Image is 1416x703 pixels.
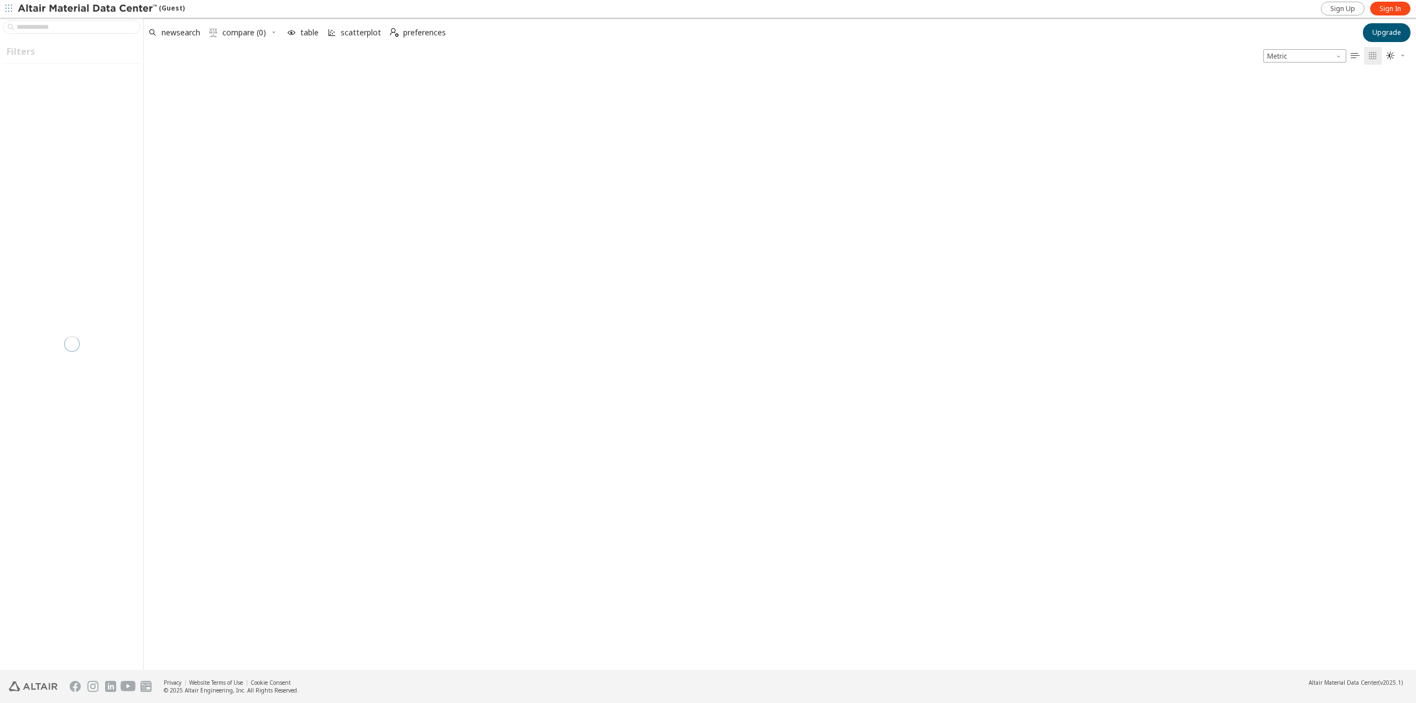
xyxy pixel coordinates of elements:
i:  [1386,51,1395,60]
img: Altair Engineering [9,681,58,691]
div: (Guest) [18,3,185,14]
span: preferences [403,29,446,37]
a: Sign Up [1321,2,1365,15]
i:  [1351,51,1360,60]
div: © 2025 Altair Engineering, Inc. All Rights Reserved. [164,686,299,694]
button: Upgrade [1363,23,1410,42]
span: table [300,29,319,37]
button: Table View [1346,47,1364,65]
span: scatterplot [341,29,381,37]
a: Sign In [1370,2,1410,15]
span: Metric [1263,49,1346,63]
span: Sign In [1379,4,1401,13]
a: Website Terms of Use [189,679,243,686]
button: Tile View [1364,47,1382,65]
div: Unit System [1263,49,1346,63]
div: (v2025.1) [1309,679,1403,686]
img: Altair Material Data Center [18,3,159,14]
span: Altair Material Data Center [1309,679,1378,686]
a: Privacy [164,679,181,686]
i:  [390,28,399,37]
i:  [209,28,218,37]
span: compare (0) [222,29,266,37]
span: Sign Up [1330,4,1355,13]
button: Theme [1382,47,1410,65]
a: Cookie Consent [251,679,291,686]
span: Upgrade [1372,28,1401,37]
i:  [1368,51,1377,60]
span: newsearch [162,29,200,37]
